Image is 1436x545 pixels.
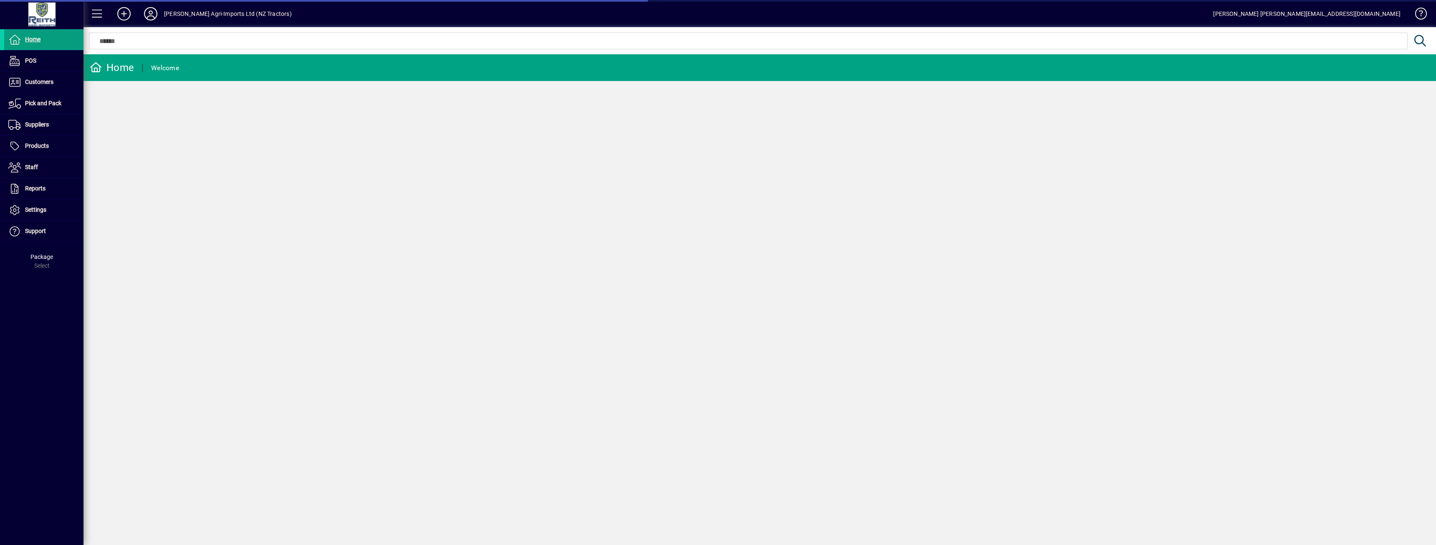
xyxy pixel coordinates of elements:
[4,93,83,114] a: Pick and Pack
[4,178,83,199] a: Reports
[4,114,83,135] a: Suppliers
[151,61,179,75] div: Welcome
[25,121,49,128] span: Suppliers
[4,200,83,221] a: Settings
[90,61,134,74] div: Home
[25,185,46,192] span: Reports
[1409,2,1426,29] a: Knowledge Base
[25,57,36,64] span: POS
[4,51,83,71] a: POS
[25,79,53,85] span: Customers
[25,100,61,106] span: Pick and Pack
[111,6,137,21] button: Add
[4,72,83,93] a: Customers
[25,206,46,213] span: Settings
[30,253,53,260] span: Package
[4,157,83,178] a: Staff
[137,6,164,21] button: Profile
[4,136,83,157] a: Products
[25,164,38,170] span: Staff
[1213,7,1401,20] div: [PERSON_NAME] [PERSON_NAME][EMAIL_ADDRESS][DOMAIN_NAME]
[25,228,46,234] span: Support
[25,36,40,43] span: Home
[4,221,83,242] a: Support
[25,142,49,149] span: Products
[164,7,292,20] div: [PERSON_NAME] Agri-Imports Ltd (NZ Tractors)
